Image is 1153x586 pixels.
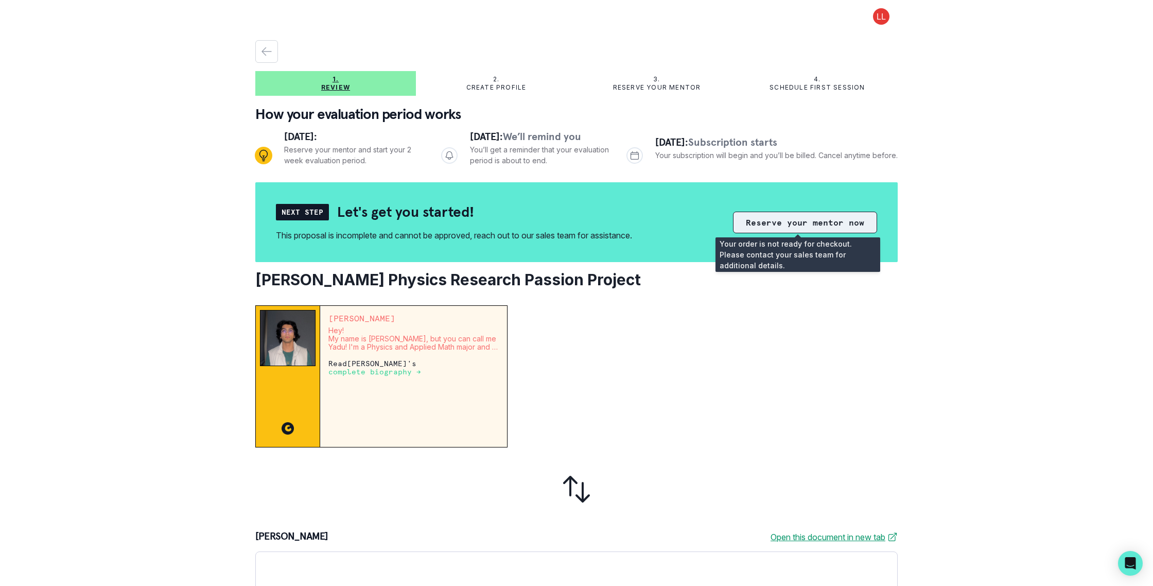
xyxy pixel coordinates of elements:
[337,203,474,221] h2: Let's get you started!
[865,8,898,25] button: profile picture
[260,310,316,366] img: Mentor Image
[328,359,499,376] p: Read [PERSON_NAME] 's
[328,367,421,376] a: complete biography →
[276,229,632,242] div: This proposal is incomplete and cannot be approved, reach out to our sales team for assistance.
[814,75,820,83] p: 4.
[333,75,339,83] p: 1.
[470,144,610,166] p: You’ll get a reminder that your evaluation period is about to end.
[466,83,527,92] p: Create profile
[255,270,898,289] h2: [PERSON_NAME] Physics Research Passion Project
[284,144,425,166] p: Reserve your mentor and start your 2 week evaluation period.
[276,204,329,220] div: Next Step
[770,83,865,92] p: Schedule first session
[771,531,898,543] a: Open this document in new tab
[284,130,317,143] span: [DATE]:
[328,326,499,335] p: Hey!
[328,335,499,351] p: My name is [PERSON_NAME], but you can call me Yadu! I'm a Physics and Applied Math major and a ri...
[321,83,350,92] p: Review
[655,135,688,149] span: [DATE]:
[613,83,701,92] p: Reserve your mentor
[255,531,328,543] p: [PERSON_NAME]
[503,130,581,143] span: We’ll remind you
[733,212,877,233] button: Reserve your mentor now
[470,130,503,143] span: [DATE]:
[493,75,499,83] p: 2.
[255,104,898,125] p: How your evaluation period works
[688,135,777,149] span: Subscription starts
[1118,551,1143,576] div: Open Intercom Messenger
[255,129,898,182] div: Progress
[655,150,898,161] p: Your subscription will begin and you’ll be billed. Cancel anytime before.
[328,368,421,376] p: complete biography →
[653,75,660,83] p: 3.
[328,314,499,322] p: [PERSON_NAME]
[282,422,294,435] img: CC image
